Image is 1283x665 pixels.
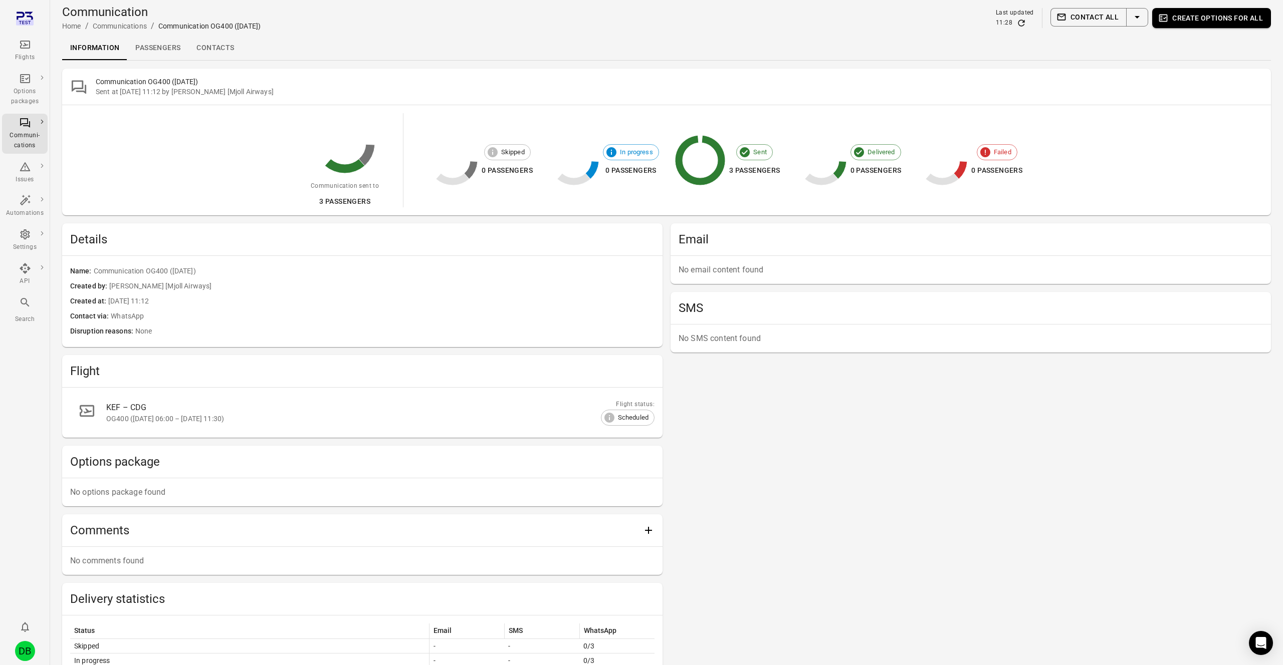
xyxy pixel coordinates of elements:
[729,164,780,177] div: 3 passengers
[679,332,1263,345] p: No SMS content found
[70,591,655,607] h2: Delivery statistics
[70,266,94,277] span: Name
[429,639,504,653] td: -
[996,18,1012,28] div: 11:28
[15,617,35,637] button: Notifications
[601,400,655,410] div: Flight status:
[62,36,1271,60] div: Local navigation
[96,77,1263,87] h2: Communication OG400 ([DATE])
[579,639,655,653] td: 0/3
[2,158,48,188] a: Issues
[496,147,530,157] span: Skipped
[311,181,379,191] div: Communication sent to
[94,266,655,277] span: Communication OG400 ([DATE])
[1249,631,1273,655] div: Open Intercom Messenger
[106,402,630,414] div: KEF – CDG
[151,20,154,32] li: /
[1126,8,1148,27] button: Select action
[70,363,655,379] h2: Flight
[638,520,659,540] button: Add comment
[188,36,242,60] a: Contacts
[70,454,655,470] h2: Options package
[70,522,638,538] h2: Comments
[679,300,1263,316] h2: SMS
[2,70,48,110] a: Options packages
[127,36,188,60] a: Passengers
[6,53,44,63] div: Flights
[70,623,429,638] th: Status
[70,311,111,322] span: Contact via
[614,147,659,157] span: In progress
[2,225,48,255] a: Settings
[679,264,1263,276] p: No email content found
[579,623,655,638] th: WhatsApp
[6,131,44,151] div: Communi-cations
[2,36,48,66] a: Flights
[6,208,44,218] div: Automations
[1152,8,1271,28] button: Create options for all
[62,20,261,32] nav: Breadcrumbs
[482,164,533,177] div: 0 passengers
[748,147,772,157] span: Sent
[106,414,630,424] div: OG400 ([DATE] 06:00 – [DATE] 11:30)
[15,641,35,661] div: DB
[1050,8,1127,27] button: Contact all
[679,231,1263,247] h2: Email
[70,296,108,307] span: Created at
[504,623,579,638] th: SMS
[850,164,902,177] div: 0 passengers
[111,311,655,322] span: WhatsApp
[862,147,900,157] span: Delivered
[85,20,89,32] li: /
[429,623,504,638] th: Email
[93,21,147,31] div: Communications
[603,164,659,177] div: 0 passengers
[988,147,1017,157] span: Failed
[504,639,579,653] td: -
[6,175,44,185] div: Issues
[158,21,261,31] div: Communication OG400 ([DATE])
[70,555,655,567] p: No comments found
[2,259,48,289] a: API
[70,396,655,430] a: KEF – CDGOG400 ([DATE] 06:00 – [DATE] 11:30)
[108,296,655,307] span: [DATE] 11:12
[612,413,654,423] span: Scheduled
[70,639,429,653] td: Skipped
[96,87,1263,97] div: Sent at [DATE] 11:12 by [PERSON_NAME] [Mjoll Airways]
[70,326,135,337] span: Disruption reasons
[6,242,44,252] div: Settings
[971,164,1022,177] div: 0 passengers
[996,8,1034,18] div: Last updated
[109,281,655,292] span: [PERSON_NAME] [Mjoll Airways]
[70,281,109,292] span: Created by
[70,231,655,247] span: Details
[6,87,44,107] div: Options packages
[62,4,261,20] h1: Communication
[2,114,48,154] a: Communi-cations
[70,486,655,498] p: No options package found
[2,191,48,221] a: Automations
[1016,18,1026,28] button: Refresh data
[6,276,44,286] div: API
[6,314,44,324] div: Search
[62,36,127,60] a: Information
[2,293,48,327] button: Search
[62,22,81,30] a: Home
[135,326,655,337] span: None
[311,195,379,208] div: 3 passengers
[11,637,39,665] button: Daníel Benediktsson
[1050,8,1148,27] div: Split button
